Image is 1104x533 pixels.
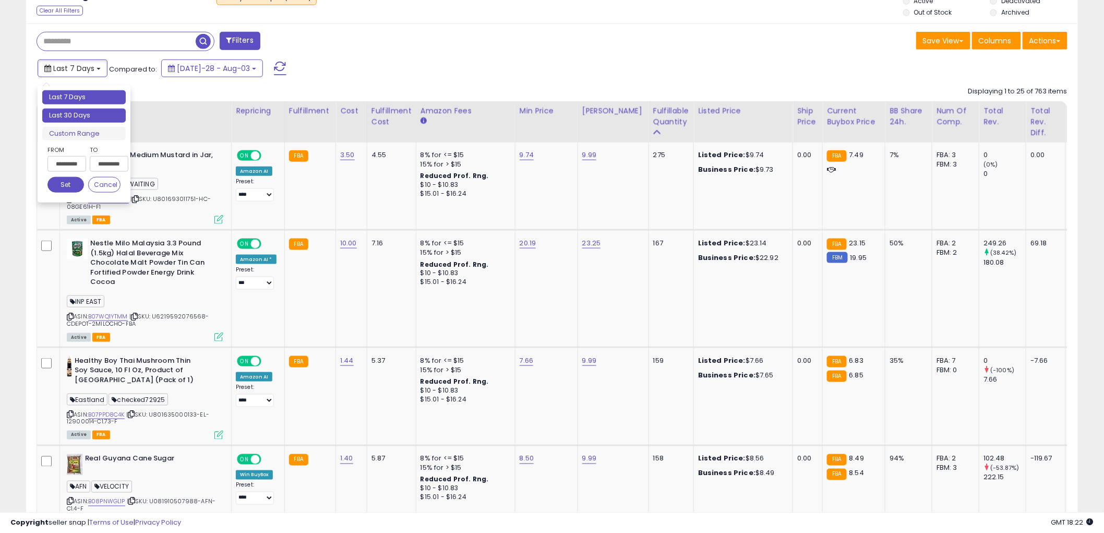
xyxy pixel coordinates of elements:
[653,356,686,365] div: 159
[88,177,121,193] button: Cancel
[371,454,408,464] div: 5.87
[890,454,924,464] div: 94%
[67,333,91,342] span: All listings currently available for purchase on Amazon
[520,238,536,248] a: 20.19
[90,145,121,155] label: To
[698,150,746,160] b: Listed Price:
[979,35,1012,46] span: Columns
[582,238,601,248] a: 23.25
[371,239,408,248] div: 7.16
[67,431,91,440] span: All listings currently available for purchase on Amazon
[238,357,251,366] span: ON
[340,150,355,160] a: 3.50
[653,239,686,248] div: 167
[119,178,158,190] span: WAITING
[371,356,408,365] div: 5.37
[236,105,280,116] div: Repricing
[238,455,251,464] span: ON
[582,150,597,160] a: 9.99
[890,150,924,160] div: 7%
[53,63,94,74] span: Last 7 Days
[1030,454,1058,464] div: -119.67
[109,394,168,406] span: checked72925
[340,105,363,116] div: Cost
[937,356,971,365] div: FBA: 7
[827,371,846,382] small: FBA
[67,312,209,328] span: | SKU: U6219592076568-CDEPOT-2MILOCHO-FBA
[67,410,209,426] span: | SKU: U801635000133-EL-12900014-C1.73-F
[797,356,814,365] div: 0.00
[421,278,507,287] div: $15.01 - $16.24
[827,356,846,368] small: FBA
[90,239,217,290] b: Nestle Milo Malaysia 3.3 Pound (1.5kg) Halal Beverage Mix Chocolate Malt Powder Tin Can Fortified...
[698,468,755,478] b: Business Price:
[582,105,644,116] div: [PERSON_NAME]
[67,356,72,377] img: 41+iJ5NQyxL._SL40_.jpg
[64,105,227,116] div: Title
[1023,32,1067,50] button: Actions
[289,239,308,250] small: FBA
[421,116,427,126] small: Amazon Fees.
[47,145,84,155] label: From
[421,356,507,365] div: 8% for <= $15
[698,238,746,248] b: Listed Price:
[421,386,507,395] div: $10 - $10.83
[797,454,814,464] div: 0.00
[797,105,818,127] div: Ship Price
[260,357,277,366] span: OFF
[890,105,928,127] div: BB Share 24h.
[421,105,511,116] div: Amazon Fees
[67,454,82,475] img: 513nGdCMBcL._SL40_.jpg
[135,517,181,527] a: Privacy Policy
[67,239,88,259] img: 41e5kkk8z0L._SL40_.jpg
[67,481,90,493] span: AFN
[797,239,814,248] div: 0.00
[421,464,507,473] div: 15% for > $15
[88,410,125,419] a: B07PPD8C4K
[220,32,260,50] button: Filters
[698,150,785,160] div: $9.74
[849,150,864,160] span: 7.49
[520,105,573,116] div: Min Price
[421,493,507,502] div: $15.01 - $16.24
[236,384,277,407] div: Preset:
[67,498,215,513] span: | SKU: U081910507988-AFN-C1.4-F
[698,469,785,478] div: $8.49
[849,454,865,464] span: 8.49
[937,160,971,169] div: FBM: 3
[10,517,49,527] strong: Copyright
[89,517,134,527] a: Terms of Use
[340,454,353,464] a: 1.40
[421,484,507,493] div: $10 - $10.83
[983,454,1026,464] div: 102.48
[1030,239,1058,248] div: 69.18
[849,468,865,478] span: 8.54
[698,371,785,380] div: $7.65
[983,356,1026,365] div: 0
[88,312,128,321] a: B07WQ1YTMM
[90,150,217,172] b: Lowensenf Medium Mustard in Jar, 9.3 Ounce
[289,105,331,116] div: Fulfillment
[698,356,785,365] div: $7.66
[1030,356,1058,365] div: -7.66
[698,454,746,464] b: Listed Price:
[1051,517,1094,527] span: 2025-08-11 18:22 GMT
[653,454,686,464] div: 158
[10,518,181,528] div: seller snap | |
[968,87,1067,97] div: Displaying 1 to 25 of 763 items
[653,150,686,160] div: 275
[827,454,846,466] small: FBA
[421,248,507,257] div: 15% for > $15
[38,60,107,77] button: Last 7 Days
[983,473,1026,482] div: 222.15
[890,356,924,365] div: 35%
[849,238,866,248] span: 23.15
[1030,105,1061,138] div: Total Rev. Diff.
[238,240,251,248] span: ON
[983,160,998,169] small: (0%)
[42,90,126,104] li: Last 7 Days
[972,32,1021,50] button: Columns
[340,238,357,248] a: 10.00
[421,269,507,278] div: $10 - $10.83
[109,64,157,74] span: Compared to:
